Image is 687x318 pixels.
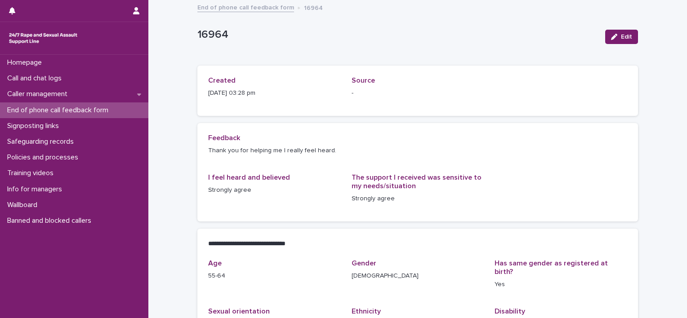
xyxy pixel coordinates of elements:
p: Signposting links [4,122,66,130]
p: Strongly agree [208,185,341,195]
p: Training videos [4,169,61,177]
p: Caller management [4,90,75,98]
span: The support I received was sensitive to my needs/situation [352,174,482,190]
p: Yes [495,280,627,289]
span: Ethnicity [352,308,381,315]
p: Call and chat logs [4,74,69,83]
p: Strongly agree [352,194,484,203]
span: Source [352,77,375,84]
span: Age [208,260,222,267]
p: - [352,88,484,98]
span: Disability [495,308,525,315]
button: Edit [605,30,638,44]
p: 16964 [197,28,598,41]
span: Feedback [208,134,240,141]
p: Wallboard [4,201,45,209]
img: rhQMoQhaT3yELyF149Cw [7,29,79,47]
p: [DEMOGRAPHIC_DATA] [352,271,484,281]
span: Created [208,77,236,84]
p: 16964 [304,2,323,12]
p: End of phone call feedback form [4,106,116,115]
span: Has same gender as registered at birth? [495,260,608,275]
span: Gender [352,260,376,267]
span: Edit [621,34,632,40]
span: Sexual orientation [208,308,270,315]
p: Banned and blocked callers [4,216,98,225]
a: End of phone call feedback form [197,2,294,12]
p: Safeguarding records [4,137,81,146]
p: Info for managers [4,185,69,194]
p: [DATE] 03:28 pm [208,88,341,98]
span: I feel heard and believed [208,174,290,181]
p: 55-64 [208,271,341,281]
p: Homepage [4,58,49,67]
p: Policies and processes [4,153,85,162]
p: Thank you for helping me I really feel heard. [208,146,627,155]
